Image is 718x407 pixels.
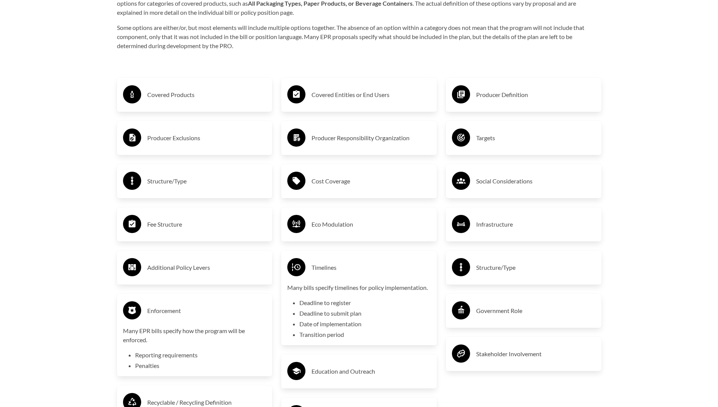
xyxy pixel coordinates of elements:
[117,23,601,50] p: Some options are either/or, but most elements will include multiple options together. The absence...
[147,132,266,144] h3: Producer Exclusions
[299,298,431,307] li: Deadline to register
[476,175,595,187] h3: Social Considerations
[311,89,431,101] h3: Covered Entities or End Users
[147,305,266,317] h3: Enforcement
[299,309,431,318] li: Deadline to submit plan
[311,261,431,274] h3: Timelines
[476,218,595,230] h3: Infrastructure
[147,89,266,101] h3: Covered Products
[147,261,266,274] h3: Additional Policy Levers
[476,348,595,360] h3: Stakeholder Involvement
[287,283,431,292] p: Many bills specify timelines for policy implementation.
[476,89,595,101] h3: Producer Definition
[311,365,431,377] h3: Education and Outreach
[311,175,431,187] h3: Cost Coverage
[476,261,595,274] h3: Structure/Type
[311,132,431,144] h3: Producer Responsibility Organization
[123,326,266,344] p: Many EPR bills specify how the program will be enforced.
[476,132,595,144] h3: Targets
[135,361,266,370] li: Penalties
[476,305,595,317] h3: Government Role
[147,218,266,230] h3: Fee Structure
[311,218,431,230] h3: Eco Modulation
[299,319,431,329] li: Date of implementation
[135,351,266,360] li: Reporting requirements
[299,330,431,339] li: Transition period
[147,175,266,187] h3: Structure/Type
